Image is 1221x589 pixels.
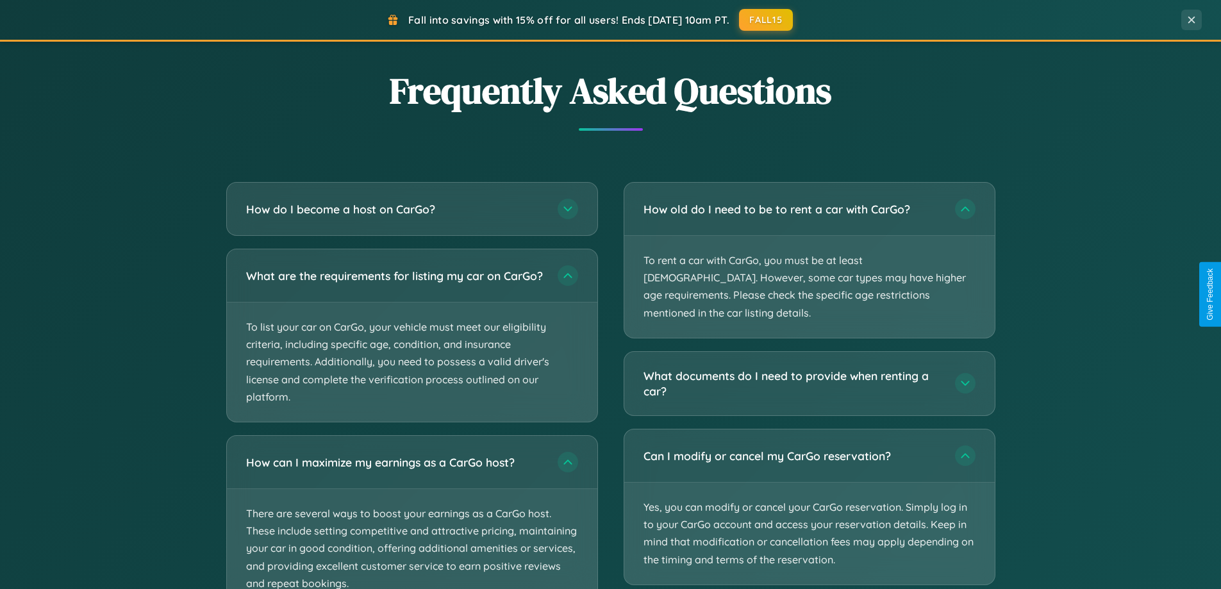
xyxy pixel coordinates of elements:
[246,201,545,217] h3: How do I become a host on CarGo?
[246,268,545,284] h3: What are the requirements for listing my car on CarGo?
[644,368,942,399] h3: What documents do I need to provide when renting a car?
[227,303,597,422] p: To list your car on CarGo, your vehicle must meet our eligibility criteria, including specific ag...
[408,13,729,26] span: Fall into savings with 15% off for all users! Ends [DATE] 10am PT.
[624,236,995,338] p: To rent a car with CarGo, you must be at least [DEMOGRAPHIC_DATA]. However, some car types may ha...
[644,448,942,464] h3: Can I modify or cancel my CarGo reservation?
[624,483,995,585] p: Yes, you can modify or cancel your CarGo reservation. Simply log in to your CarGo account and acc...
[739,9,793,31] button: FALL15
[246,454,545,470] h3: How can I maximize my earnings as a CarGo host?
[644,201,942,217] h3: How old do I need to be to rent a car with CarGo?
[226,66,995,115] h2: Frequently Asked Questions
[1206,269,1215,320] div: Give Feedback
